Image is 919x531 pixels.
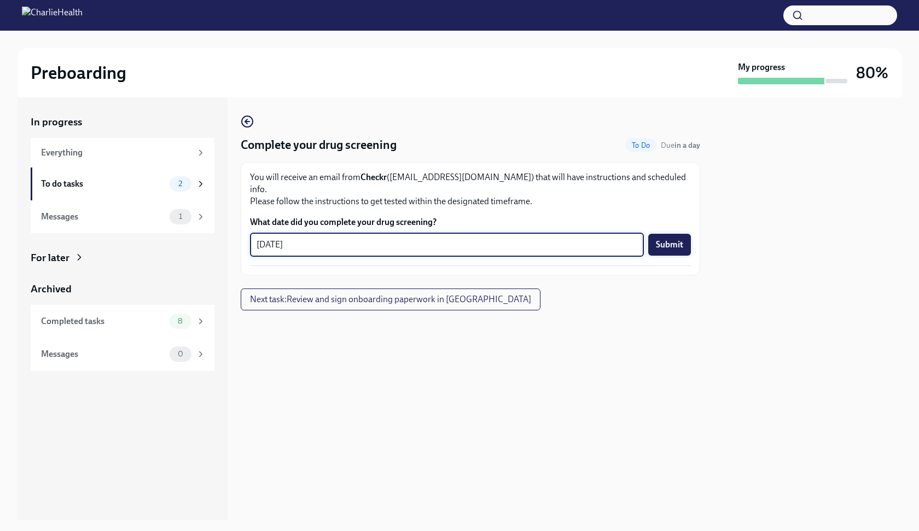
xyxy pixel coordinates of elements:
strong: My progress [738,61,785,73]
strong: in a day [674,141,700,150]
strong: Checkr [360,172,387,182]
textarea: [DATE] [257,238,637,251]
a: For later [31,251,214,265]
button: Next task:Review and sign onboarding paperwork in [GEOGRAPHIC_DATA] [241,288,540,310]
h2: Preboarding [31,62,126,84]
h3: 80% [856,63,888,83]
div: Messages [41,348,165,360]
a: Messages1 [31,200,214,233]
p: You will receive an email from ([EMAIL_ADDRESS][DOMAIN_NAME]) that will have instructions and sch... [250,171,691,207]
button: Submit [648,234,691,256]
span: September 16th, 2025 09:00 [661,140,700,151]
span: 1 [172,212,189,221]
a: Messages0 [31,338,214,371]
h4: Complete your drug screening [241,137,397,153]
div: For later [31,251,69,265]
a: To do tasks2 [31,168,214,200]
span: To Do [625,141,656,149]
span: Next task : Review and sign onboarding paperwork in [GEOGRAPHIC_DATA] [250,294,531,305]
a: Completed tasks8 [31,305,214,338]
a: Archived [31,282,214,296]
span: 0 [171,350,190,358]
span: Submit [656,239,683,250]
div: Messages [41,211,165,223]
a: In progress [31,115,214,129]
span: 8 [171,317,189,325]
div: Completed tasks [41,315,165,327]
div: To do tasks [41,178,165,190]
span: Due [661,141,700,150]
div: Everything [41,147,191,159]
img: CharlieHealth [22,7,83,24]
span: 2 [172,180,189,188]
a: Everything [31,138,214,168]
label: What date did you complete your drug screening? [250,216,691,228]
